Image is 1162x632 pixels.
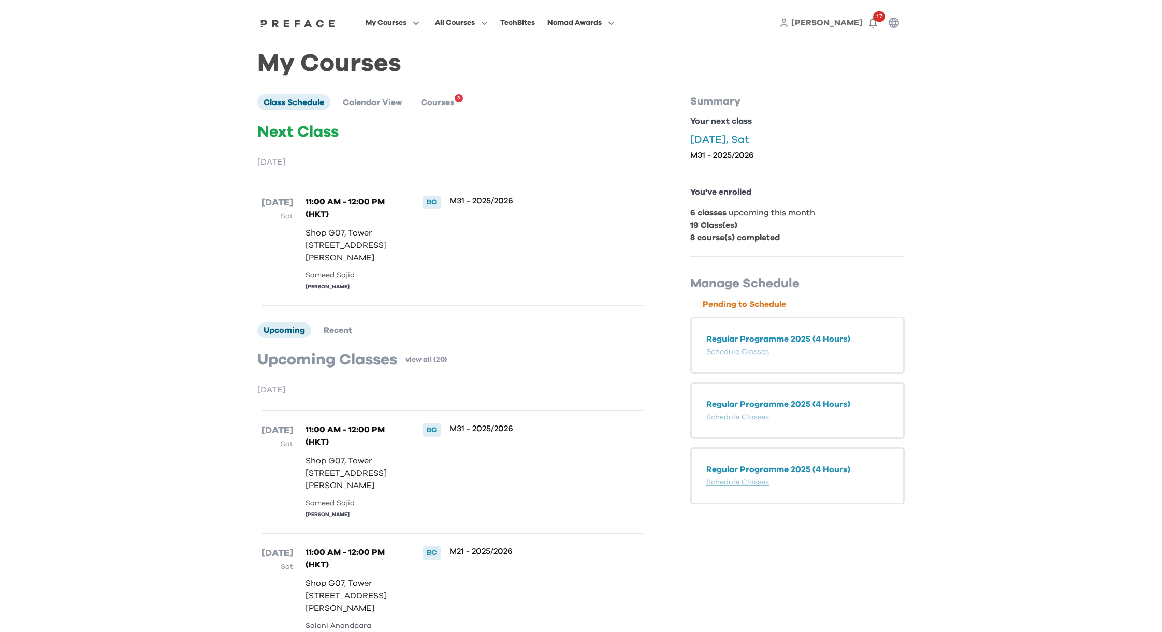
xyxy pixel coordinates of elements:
p: [DATE] [257,156,647,168]
div: [PERSON_NAME] [306,511,401,519]
p: [DATE], Sat [690,134,905,146]
button: My Courses [362,16,423,30]
span: 3 [457,92,460,105]
p: upcoming this month [690,207,905,219]
a: Schedule Classes [706,414,769,421]
div: BC [423,196,441,209]
span: Upcoming [264,326,305,334]
p: Pending to Schedule [703,298,905,311]
span: Calendar View [343,98,402,107]
span: My Courses [366,17,406,29]
p: Your next class [690,115,905,127]
p: M31 - 2025/2026 [690,150,905,160]
a: view all (20) [405,355,447,365]
p: 11:00 AM - 12:00 PM (HKT) [306,546,401,571]
p: Regular Programme 2025 (4 Hours) [706,333,889,345]
span: Courses [421,98,454,107]
span: Nomad Awards [547,17,602,29]
div: Saloni Anandpara [306,621,401,631]
p: M31 - 2025/2026 [449,196,608,206]
p: [DATE] [257,384,647,396]
p: Next Class [257,123,647,141]
h1: My Courses [257,58,905,69]
button: 17 [863,12,883,33]
div: BC [423,423,441,437]
p: Upcoming Classes [257,350,397,369]
p: Regular Programme 2025 (4 Hours) [706,463,889,476]
button: All Courses [432,16,491,30]
a: Schedule Classes [706,348,769,356]
span: 17 [873,11,885,22]
b: 19 Class(es) [690,221,737,229]
div: BC [423,546,441,560]
p: Regular Programme 2025 (4 Hours) [706,398,889,410]
div: TechBites [500,17,535,29]
p: 11:00 AM - 12:00 PM (HKT) [306,423,401,448]
p: [DATE] [262,423,293,438]
span: Class Schedule [264,98,324,107]
span: Recent [324,326,352,334]
p: Shop G07, Tower [STREET_ADDRESS][PERSON_NAME] [306,577,401,614]
div: [PERSON_NAME] [306,283,401,291]
b: 8 course(s) completed [690,233,780,242]
p: Shop G07, Tower [STREET_ADDRESS][PERSON_NAME] [306,227,401,264]
p: Sat [262,438,293,450]
div: Sameed Sajid [306,270,401,281]
p: Manage Schedule [690,275,905,292]
p: Sat [262,561,293,573]
img: Preface Logo [258,19,338,27]
a: [PERSON_NAME] [791,17,863,29]
p: M31 - 2025/2026 [449,423,608,434]
span: [PERSON_NAME] [791,19,863,27]
p: 11:00 AM - 12:00 PM (HKT) [306,196,401,221]
a: Schedule Classes [706,479,769,486]
p: Shop G07, Tower [STREET_ADDRESS][PERSON_NAME] [306,454,401,492]
b: 6 classes [690,209,727,217]
p: [DATE] [262,546,293,561]
p: Summary [690,94,905,109]
p: [DATE] [262,196,293,210]
div: Sameed Sajid [306,498,401,509]
p: Sat [262,210,293,223]
button: Nomad Awards [544,16,618,30]
span: All Courses [435,17,475,29]
p: You've enrolled [690,186,905,198]
p: M21 - 2025/2026 [449,546,608,556]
